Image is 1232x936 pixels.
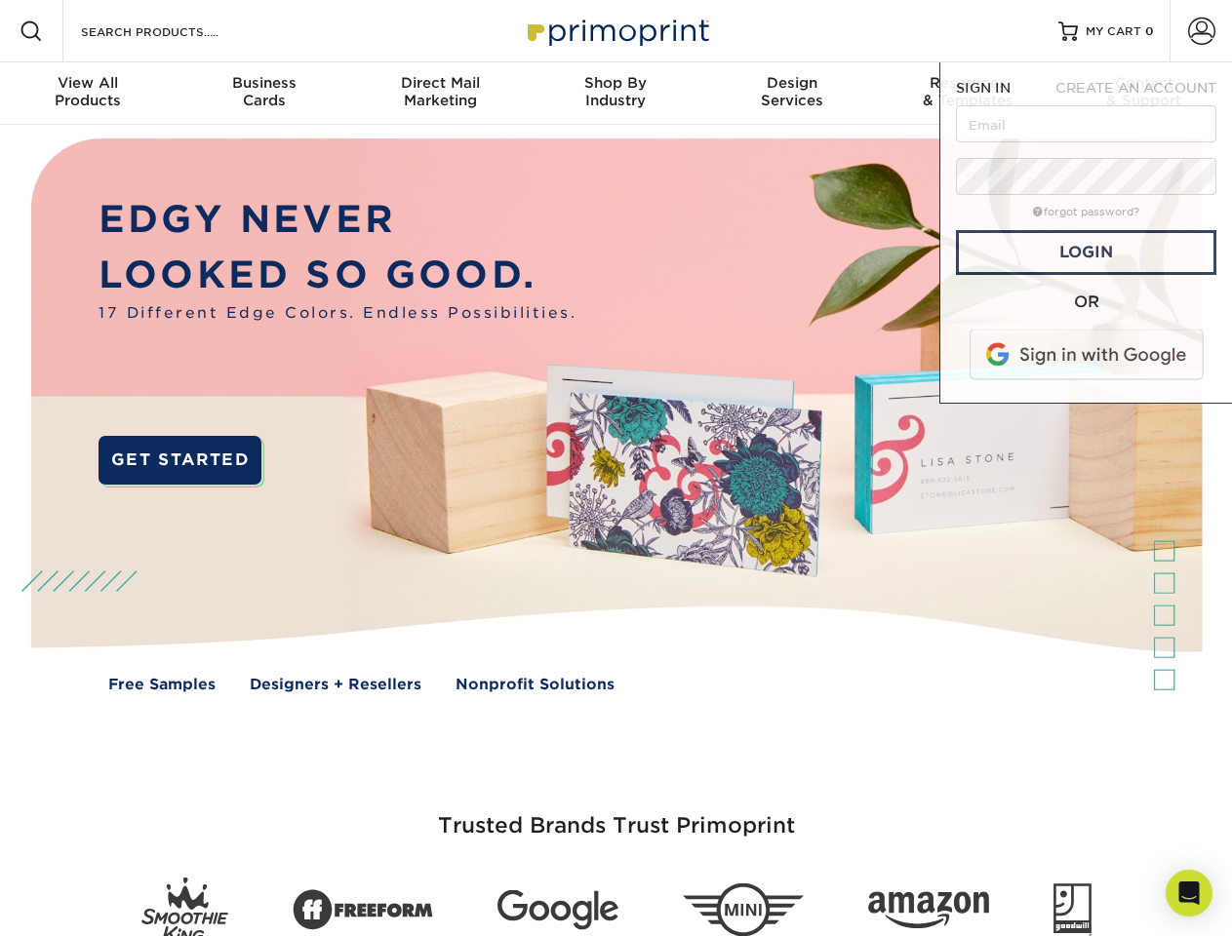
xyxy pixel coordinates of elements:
[956,80,1011,96] span: SIGN IN
[108,674,216,696] a: Free Samples
[352,74,528,109] div: Marketing
[704,74,880,109] div: Services
[1033,206,1139,218] a: forgot password?
[880,62,1055,125] a: Resources& Templates
[1145,24,1154,38] span: 0
[99,436,261,485] a: GET STARTED
[352,62,528,125] a: Direct MailMarketing
[99,248,576,303] p: LOOKED SO GOOD.
[352,74,528,92] span: Direct Mail
[99,192,576,248] p: EDGY NEVER
[176,74,351,109] div: Cards
[250,674,421,696] a: Designers + Resellers
[880,74,1055,109] div: & Templates
[5,877,166,929] iframe: Google Customer Reviews
[497,890,618,930] img: Google
[1053,883,1092,936] img: Goodwill
[1055,80,1216,96] span: CREATE AN ACCOUNT
[956,230,1216,275] a: Login
[528,74,703,109] div: Industry
[528,74,703,92] span: Shop By
[176,74,351,92] span: Business
[956,105,1216,142] input: Email
[176,62,351,125] a: BusinessCards
[519,10,714,52] img: Primoprint
[99,302,576,325] span: 17 Different Edge Colors. Endless Possibilities.
[956,291,1216,314] div: OR
[528,62,703,125] a: Shop ByIndustry
[704,62,880,125] a: DesignServices
[1166,870,1212,916] div: Open Intercom Messenger
[456,674,615,696] a: Nonprofit Solutions
[79,19,269,43] input: SEARCH PRODUCTS.....
[868,892,989,929] img: Amazon
[1086,23,1141,40] span: MY CART
[880,74,1055,92] span: Resources
[46,766,1187,862] h3: Trusted Brands Trust Primoprint
[704,74,880,92] span: Design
